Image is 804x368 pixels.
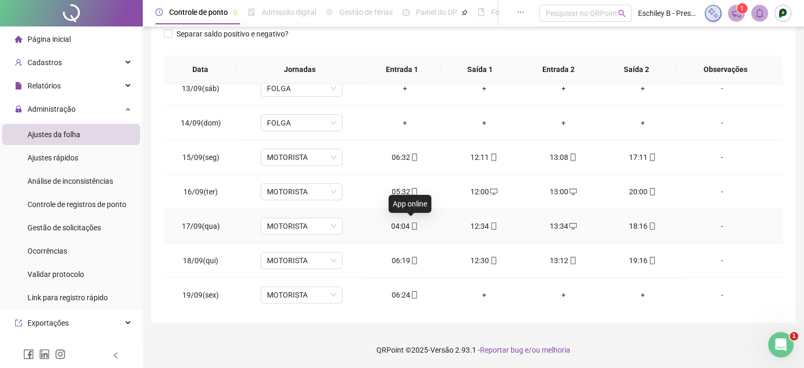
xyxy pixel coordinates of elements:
div: + [374,117,436,129]
span: Observações [684,64,766,75]
span: left [112,352,119,359]
span: Validar protocolo [27,270,84,279]
span: file [15,82,22,89]
div: + [453,117,515,129]
span: Gestão de férias [339,8,393,16]
span: mobile [648,222,656,230]
span: pushpin [232,10,238,16]
th: Jornadas [237,55,363,84]
th: Entrada 1 [363,55,441,84]
div: - [690,255,753,266]
span: clock-circle [155,8,163,16]
div: 06:32 [374,151,436,163]
span: instagram [55,349,66,360]
span: MOTORISTA [267,184,336,200]
span: 1 [790,332,798,340]
iframe: Intercom live chat [768,332,793,357]
span: Folha de pagamento [491,8,559,16]
div: 19:16 [612,255,674,266]
span: Relatórios [27,82,61,90]
div: 20:00 [612,186,674,198]
span: 14/09(dom) [181,119,221,127]
span: file-done [248,8,255,16]
span: facebook [23,349,34,360]
div: - [690,117,753,129]
div: App online [389,195,431,213]
div: 06:19 [374,255,436,266]
span: lock [15,105,22,113]
div: + [453,289,515,301]
span: search [618,10,626,17]
div: 05:32 [374,186,436,198]
span: mobile [410,188,418,195]
span: Gestão de solicitações [27,223,101,232]
span: Link para registro rápido [27,293,108,302]
span: ellipsis [517,8,524,16]
span: Integrações [27,342,67,351]
th: Saída 2 [597,55,676,84]
div: + [532,83,595,94]
div: 17:11 [612,151,674,163]
th: Observações [676,55,775,84]
div: 12:00 [453,186,515,198]
span: 13/09(sáb) [182,84,219,93]
span: notification [732,8,741,18]
span: Controle de registros de ponto [27,200,126,209]
span: mobile [410,257,418,264]
div: + [612,83,674,94]
div: 12:30 [453,255,515,266]
img: 34605 [775,5,791,21]
div: 06:24 [374,289,436,301]
span: mobile [568,257,577,264]
span: dashboard [402,8,410,16]
sup: 1 [737,3,747,14]
span: 15/09(seg) [182,153,219,161]
div: - [690,83,753,94]
span: Ocorrências [27,247,67,255]
div: + [374,83,436,94]
span: bell [755,8,764,18]
div: 18:16 [612,220,674,232]
span: pushpin [461,10,468,16]
div: 13:34 [532,220,595,232]
span: MOTORISTA [267,253,336,268]
span: Exportações [27,319,69,327]
div: - [690,151,753,163]
div: + [453,83,515,94]
span: linkedin [39,349,50,360]
div: - [690,289,753,301]
div: 04:04 [374,220,436,232]
span: user-add [15,59,22,66]
span: mobile [648,188,656,195]
div: 13:00 [532,186,595,198]
span: export [15,319,22,327]
th: Saída 1 [441,55,519,84]
div: 13:08 [532,151,595,163]
span: desktop [568,188,577,195]
span: Admissão digital [262,8,316,16]
div: 12:11 [453,151,515,163]
span: desktop [489,188,497,195]
div: + [612,117,674,129]
span: Controle de ponto [169,8,228,16]
span: mobile [648,257,656,264]
span: mobile [489,154,497,161]
span: Ajustes rápidos [27,154,78,162]
span: mobile [489,222,497,230]
span: Cadastros [27,58,62,67]
span: Painel do DP [416,8,457,16]
span: Eschiley B - Preserve Ambiental [638,7,698,19]
th: Data [164,55,237,84]
span: 18/09(qui) [183,256,218,265]
div: 13:12 [532,255,595,266]
span: Página inicial [27,35,71,43]
span: 16/09(ter) [183,187,218,196]
span: 1 [740,5,744,12]
span: Ajustes da folha [27,130,80,139]
span: MOTORISTA [267,149,336,165]
div: + [612,289,674,301]
div: - [690,220,753,232]
span: desktop [568,222,577,230]
span: mobile [410,154,418,161]
span: MOTORISTA [267,287,336,303]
